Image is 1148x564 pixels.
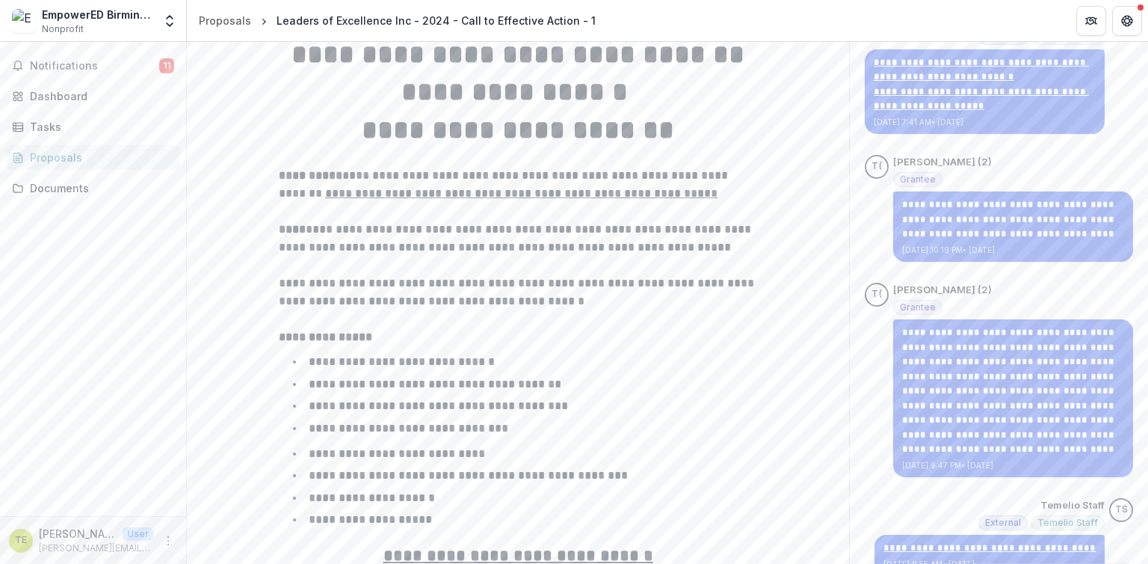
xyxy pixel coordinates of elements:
span: Temelio Staff [1037,518,1098,528]
span: Notifications [30,60,159,73]
button: Get Help [1112,6,1142,36]
p: [PERSON_NAME] [39,526,117,542]
span: Nonprofit [42,22,84,36]
span: External [985,518,1021,528]
p: [DATE] 9:47 PM • [DATE] [902,460,1124,471]
a: Dashboard [6,84,180,108]
p: [PERSON_NAME] (2) [893,283,992,298]
div: Tasks [30,119,168,135]
a: Proposals [6,145,180,170]
div: Proposals [199,13,251,28]
div: Temelio Staff [1115,505,1128,515]
p: [PERSON_NAME] (2) [893,155,992,170]
p: [PERSON_NAME][EMAIL_ADDRESS][DOMAIN_NAME] [39,542,153,555]
nav: breadcrumb [193,10,602,31]
div: Te'Andria Ellis [15,536,27,545]
p: User [123,527,153,541]
span: 11 [159,58,174,73]
button: Partners [1076,6,1106,36]
div: EmpowerED Birmingham/Leaders of Excellence Inc [42,7,153,22]
p: [DATE] 7:41 AM • [DATE] [874,117,1096,128]
button: Notifications11 [6,54,180,78]
div: Te'Andria Ellis (2) [871,162,882,171]
a: Tasks [6,114,180,139]
div: Dashboard [30,88,168,104]
p: [DATE] 10:19 PM • [DATE] [902,245,1124,256]
div: Leaders of Excellence Inc - 2024 - Call to Effective Action - 1 [277,13,596,28]
p: Temelio Staff [1040,498,1105,513]
span: Grantee [900,174,936,185]
button: More [159,532,177,550]
a: Documents [6,176,180,200]
a: Proposals [193,10,257,31]
button: Open entity switcher [159,6,180,36]
span: Grantee [900,302,936,313]
div: Proposals [30,150,168,165]
img: EmpowerED Birmingham/Leaders of Excellence Inc [12,9,36,33]
div: Documents [30,180,168,196]
div: Te'Andria Ellis (2) [871,289,882,299]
